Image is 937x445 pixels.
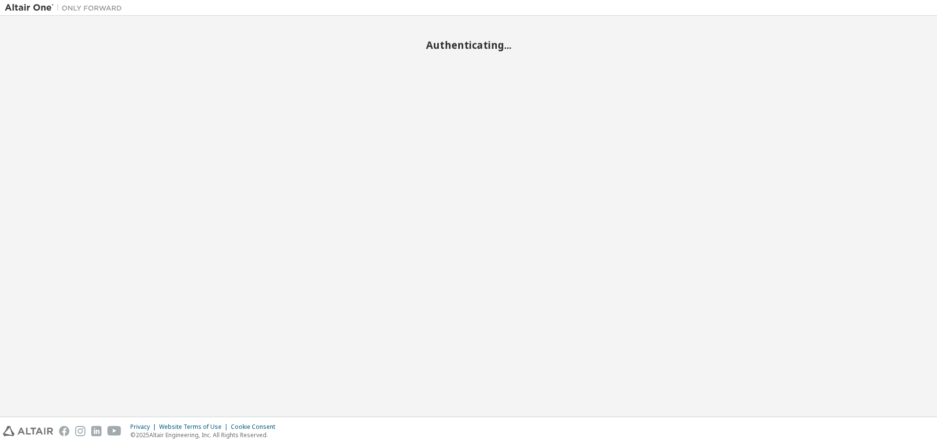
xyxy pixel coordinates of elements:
div: Cookie Consent [231,423,281,431]
img: facebook.svg [59,426,69,436]
div: Privacy [130,423,159,431]
p: © 2025 Altair Engineering, Inc. All Rights Reserved. [130,431,281,439]
img: altair_logo.svg [3,426,53,436]
h2: Authenticating... [5,39,932,51]
img: linkedin.svg [91,426,102,436]
img: youtube.svg [107,426,122,436]
img: Altair One [5,3,127,13]
img: instagram.svg [75,426,85,436]
div: Website Terms of Use [159,423,231,431]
